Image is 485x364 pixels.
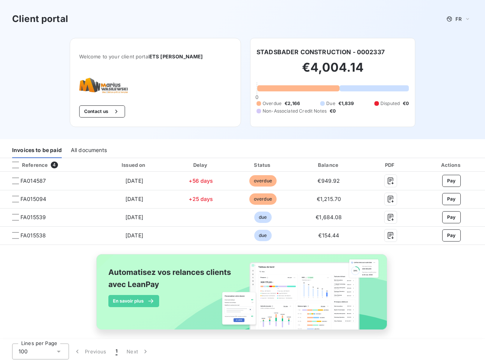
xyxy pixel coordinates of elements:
[20,195,46,203] span: FA015094
[318,177,340,184] span: €949.92
[189,177,213,184] span: +56 days
[172,161,230,169] div: Delay
[285,100,300,107] span: €2,166
[249,193,277,205] span: overdue
[442,211,461,223] button: Pay
[79,78,128,93] img: Company logo
[20,177,46,185] span: FA014587
[51,162,58,168] span: 4
[403,100,409,107] span: €0
[318,232,339,238] span: €154.44
[326,100,335,107] span: Due
[263,100,282,107] span: Overdue
[6,162,48,168] div: Reference
[122,344,154,359] button: Next
[69,344,111,359] button: Previous
[111,344,122,359] button: 1
[254,230,271,241] span: due
[254,212,271,223] span: due
[125,196,143,202] span: [DATE]
[99,161,169,169] div: Issued on
[79,105,125,118] button: Contact us
[71,142,107,158] div: All documents
[257,60,409,83] h2: €4,004.14
[442,193,461,205] button: Pay
[316,214,342,220] span: €1,684.08
[125,214,143,220] span: [DATE]
[455,16,462,22] span: FR
[338,100,354,107] span: €1,839
[233,161,293,169] div: Status
[79,53,232,60] span: Welcome to your client portal
[125,232,143,238] span: [DATE]
[12,142,62,158] div: Invoices to be paid
[20,213,46,221] span: FA015539
[12,12,68,26] h3: Client portal
[257,47,385,56] h6: STADSBADER CONSTRUCTION - 0002337
[419,161,483,169] div: Actions
[116,348,117,355] span: 1
[296,161,361,169] div: Balance
[249,175,277,187] span: overdue
[89,249,396,343] img: banner
[330,108,336,115] span: €0
[125,177,143,184] span: [DATE]
[442,175,461,187] button: Pay
[263,108,327,115] span: Non-Associated Credit Notes
[442,229,461,242] button: Pay
[255,94,258,100] span: 0
[149,53,203,60] span: ETS [PERSON_NAME]
[380,100,400,107] span: Disputed
[365,161,416,169] div: PDF
[19,348,28,355] span: 100
[189,196,213,202] span: +25 days
[20,232,46,239] span: FA015538
[317,196,341,202] span: €1,215.70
